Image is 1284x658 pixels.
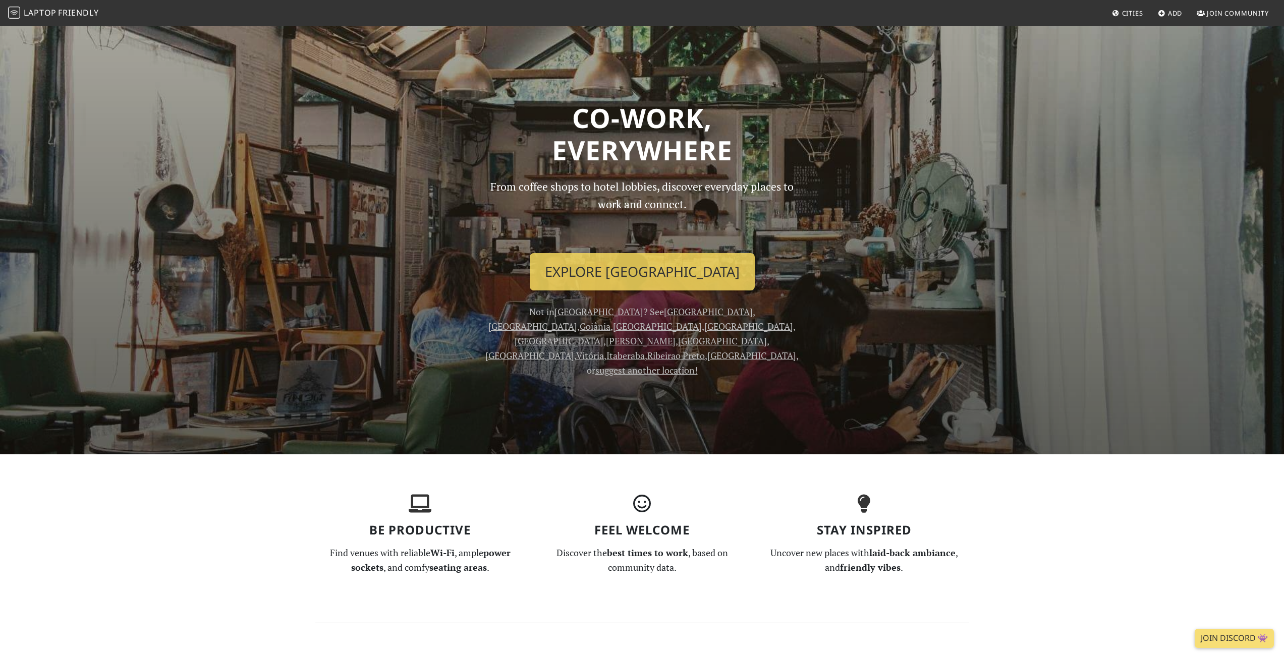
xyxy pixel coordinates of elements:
[869,547,956,559] strong: laid-back ambiance
[1207,9,1269,18] span: Join Community
[759,546,969,575] p: Uncover new places with , and .
[315,546,525,575] p: Find venues with reliable , ample , and comfy .
[58,7,98,18] span: Friendly
[678,335,767,347] a: [GEOGRAPHIC_DATA]
[1193,4,1273,22] a: Join Community
[315,523,525,537] h3: Be Productive
[606,349,645,362] a: Itaberaba
[1195,629,1274,648] a: Join Discord 👾
[759,523,969,537] h3: Stay Inspired
[482,178,803,245] p: From coffee shops to hotel lobbies, discover everyday places to work and connect.
[664,306,753,318] a: [GEOGRAPHIC_DATA]
[515,335,603,347] a: [GEOGRAPHIC_DATA]
[606,335,676,347] a: [PERSON_NAME]
[315,102,969,166] h1: Co-work, Everywhere
[1122,9,1143,18] span: Cities
[840,561,901,573] strong: friendly vibes
[8,7,20,19] img: LaptopFriendly
[537,523,747,537] h3: Feel Welcome
[704,320,793,332] a: [GEOGRAPHIC_DATA]
[351,547,511,573] strong: power sockets
[707,349,796,362] a: [GEOGRAPHIC_DATA]
[485,306,799,376] span: Not in ? See , , , , , , , , , , , , , or
[24,7,57,18] span: Laptop
[554,306,643,318] a: [GEOGRAPHIC_DATA]
[613,320,702,332] a: [GEOGRAPHIC_DATA]
[429,561,487,573] strong: seating areas
[530,253,755,290] a: Explore [GEOGRAPHIC_DATA]
[576,349,604,362] a: Vitória
[1168,9,1183,18] span: Add
[537,546,747,575] p: Discover the , based on community data.
[1154,4,1187,22] a: Add
[488,320,577,332] a: [GEOGRAPHIC_DATA]
[580,320,610,332] a: Goiânia
[430,547,455,559] strong: Wi-Fi
[607,547,688,559] strong: best times to work
[595,364,698,376] a: suggest another location!
[8,5,99,22] a: LaptopFriendly LaptopFriendly
[1108,4,1147,22] a: Cities
[485,349,574,362] a: [GEOGRAPHIC_DATA]
[647,349,705,362] a: Ribeirao Preto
